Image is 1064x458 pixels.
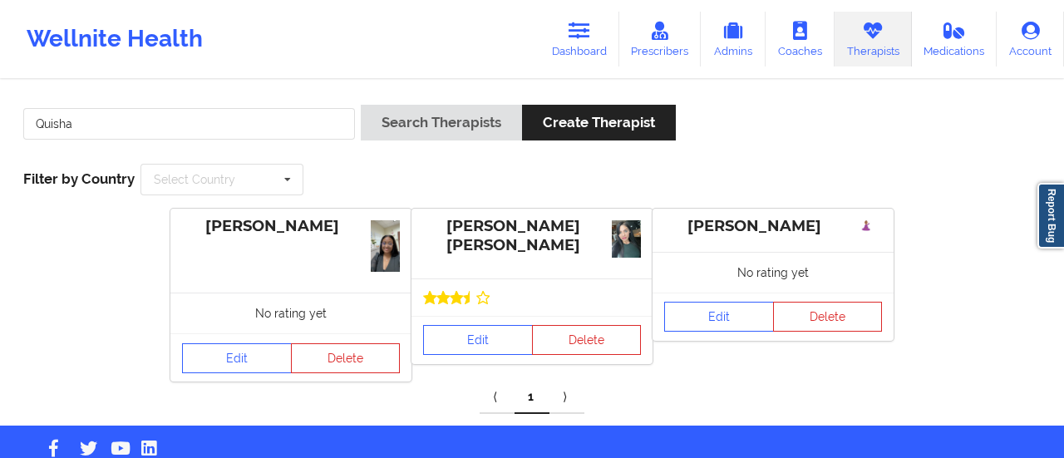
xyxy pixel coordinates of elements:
img: 12e41da7-3ccd-40ee-9548-2c640ea8b204yyy.png [853,220,882,231]
div: No rating yet [653,252,894,293]
a: 1 [515,381,549,414]
div: [PERSON_NAME] [664,217,882,236]
button: Create Therapist [522,105,676,140]
span: Filter by Country [23,170,135,187]
a: Admins [701,12,766,66]
a: Medications [912,12,997,66]
a: Edit [423,325,533,355]
button: Delete [291,343,401,373]
div: No rating yet [170,293,411,333]
a: Previous item [480,381,515,414]
a: Edit [664,302,774,332]
div: [PERSON_NAME] [PERSON_NAME] [423,217,641,255]
a: Coaches [766,12,835,66]
div: Pagination Navigation [480,381,584,414]
a: Report Bug [1037,183,1064,249]
img: b8b9feca-d8bb-4cb8-a90d-90f60d28f6e5_IMG_6073.jpeg [371,220,400,272]
a: Edit [182,343,292,373]
a: Prescribers [619,12,702,66]
a: Therapists [835,12,912,66]
div: Select Country [154,174,235,185]
div: [PERSON_NAME] [182,217,400,236]
a: Dashboard [539,12,619,66]
button: Delete [532,325,642,355]
button: Delete [773,302,883,332]
img: f359a5c2-4848-4557-9ab9-82b28a6c59b9Path_Photo.jpg [612,220,641,258]
button: Search Therapists [361,105,522,140]
a: Account [997,12,1064,66]
input: Search Keywords [23,108,355,140]
a: Next item [549,381,584,414]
